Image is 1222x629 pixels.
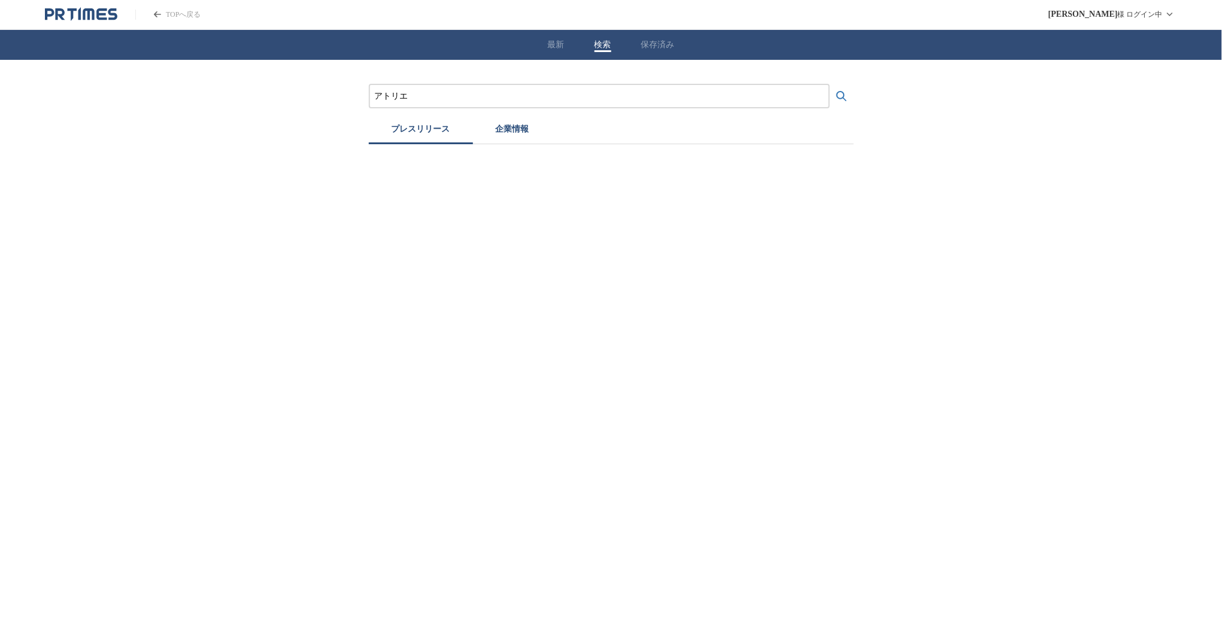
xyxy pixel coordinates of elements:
button: プレスリリース [369,118,473,144]
input: プレスリリースおよび企業を検索する [375,90,824,103]
button: 検索する [830,84,854,108]
a: PR TIMESのトップページはこちら [135,10,201,20]
a: PR TIMESのトップページはこちら [45,7,117,22]
button: 検索 [595,39,611,50]
button: 企業情報 [473,118,552,144]
span: [PERSON_NAME] [1048,10,1118,19]
button: 保存済み [641,39,675,50]
button: 最新 [548,39,565,50]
